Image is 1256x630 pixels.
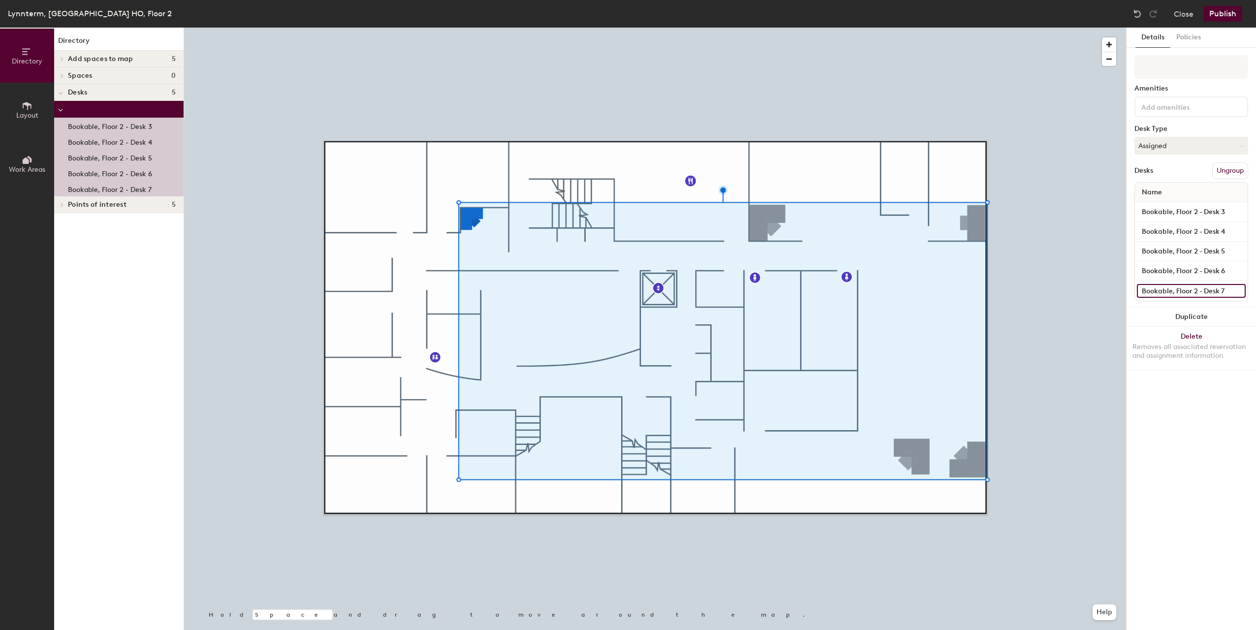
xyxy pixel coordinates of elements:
[172,55,176,63] span: 5
[68,201,126,209] span: Points of interest
[68,55,133,63] span: Add spaces to map
[68,167,152,178] p: Bookable, Floor 2 - Desk 6
[1174,6,1193,22] button: Close
[1127,327,1256,370] button: DeleteRemoves all associated reservation and assignment information
[1134,125,1248,133] div: Desk Type
[68,89,87,96] span: Desks
[1134,167,1153,175] div: Desks
[1170,28,1207,48] button: Policies
[54,35,184,51] h1: Directory
[172,89,176,96] span: 5
[16,111,38,120] span: Layout
[1135,28,1170,48] button: Details
[1132,9,1142,19] img: Undo
[68,120,152,131] p: Bookable, Floor 2 - Desk 3
[1139,100,1228,112] input: Add amenities
[1134,85,1248,93] div: Amenities
[9,165,45,174] span: Work Areas
[12,57,42,65] span: Directory
[68,183,152,194] p: Bookable, Floor 2 - Desk 7
[1203,6,1242,22] button: Publish
[68,151,152,162] p: Bookable, Floor 2 - Desk 5
[1137,225,1246,239] input: Unnamed desk
[1134,137,1248,155] button: Assigned
[1093,604,1116,620] button: Help
[68,72,93,80] span: Spaces
[1127,307,1256,327] button: Duplicate
[1137,205,1246,219] input: Unnamed desk
[1132,343,1250,360] div: Removes all associated reservation and assignment information
[1137,264,1246,278] input: Unnamed desk
[1212,162,1248,179] button: Ungroup
[172,201,176,209] span: 5
[1148,9,1158,19] img: Redo
[1137,284,1246,298] input: Unnamed desk
[1137,245,1246,258] input: Unnamed desk
[171,72,176,80] span: 0
[8,7,172,20] div: Lynnterm, [GEOGRAPHIC_DATA] HO, Floor 2
[1137,184,1167,201] span: Name
[68,135,152,147] p: Bookable, Floor 2 - Desk 4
